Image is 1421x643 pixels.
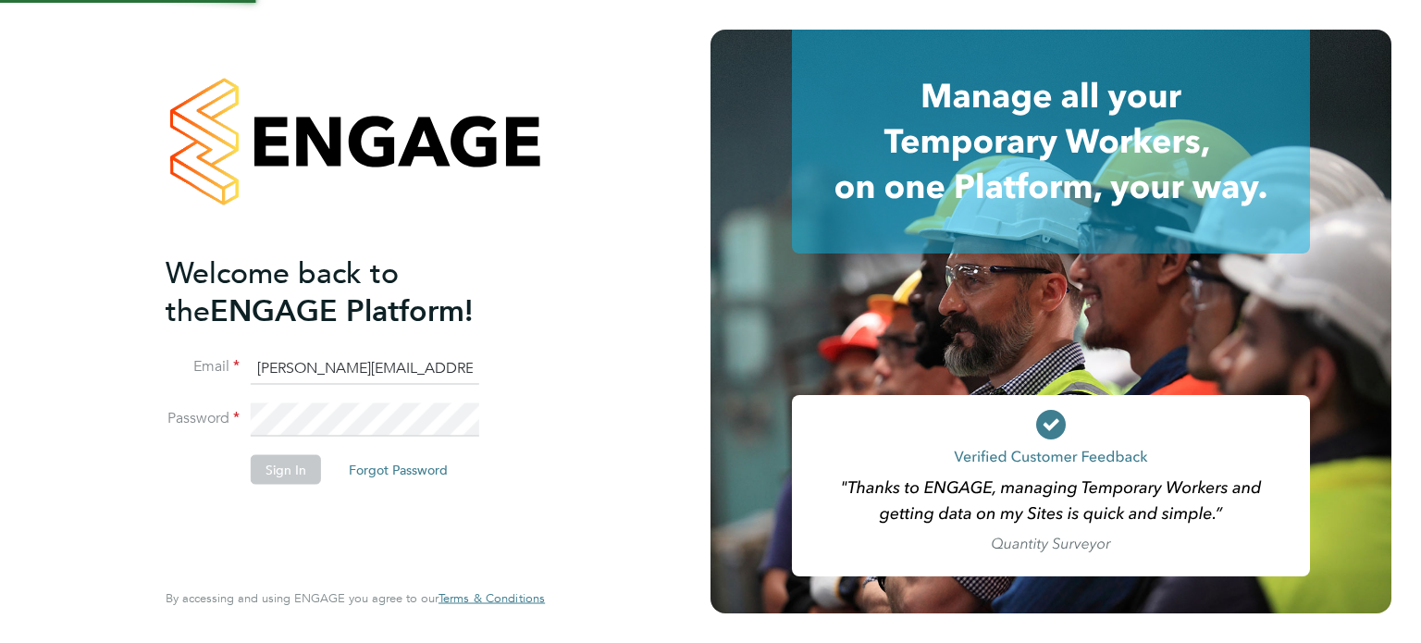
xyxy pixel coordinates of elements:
[439,591,545,606] a: Terms & Conditions
[251,352,479,385] input: Enter your work email...
[166,357,240,377] label: Email
[166,409,240,428] label: Password
[439,590,545,606] span: Terms & Conditions
[166,254,399,328] span: Welcome back to the
[166,253,526,329] h2: ENGAGE Platform!
[251,455,321,485] button: Sign In
[166,590,545,606] span: By accessing and using ENGAGE you agree to our
[334,455,463,485] button: Forgot Password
